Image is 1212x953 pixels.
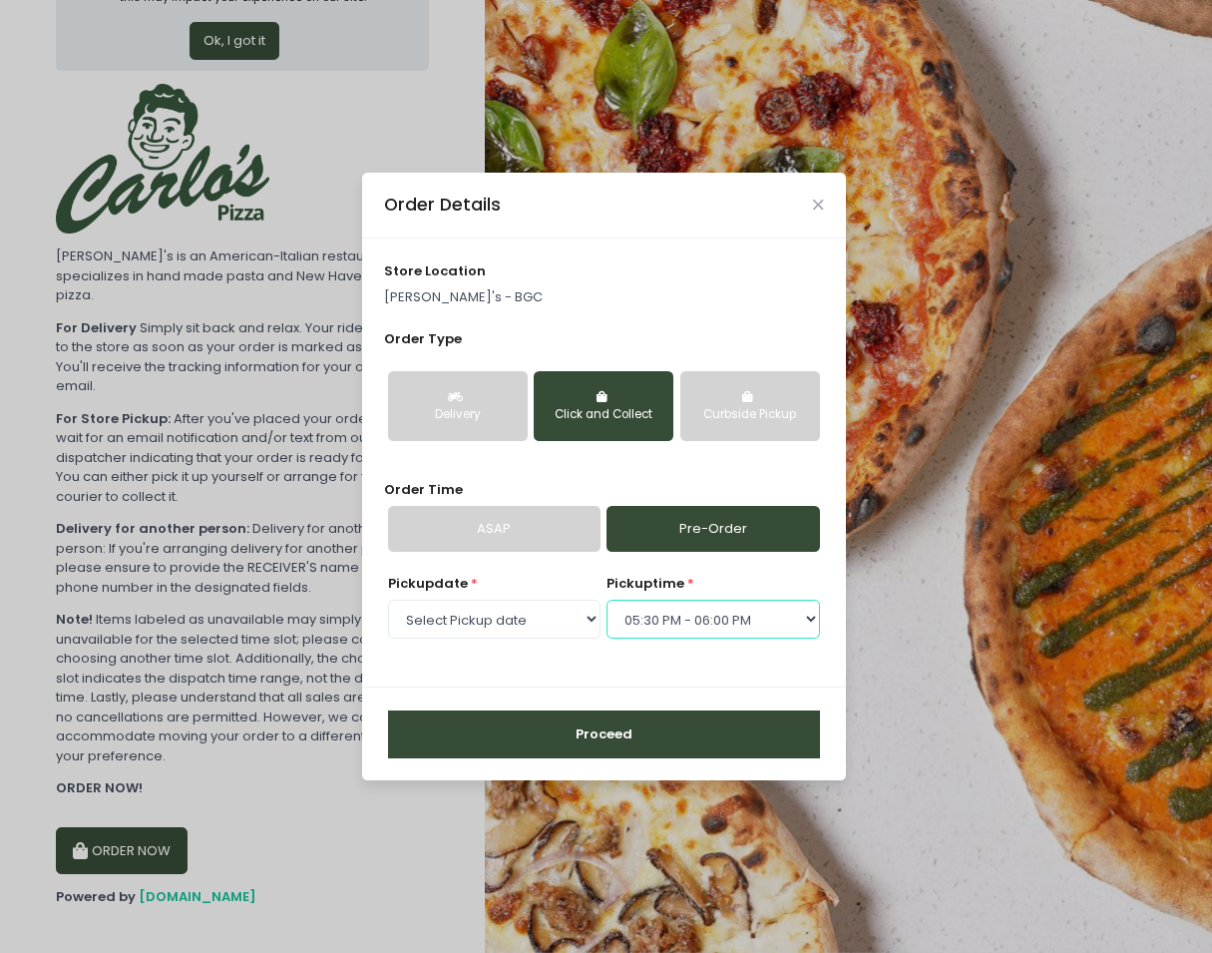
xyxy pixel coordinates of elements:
[534,371,673,441] button: Click and Collect
[388,711,820,758] button: Proceed
[384,287,823,307] p: [PERSON_NAME]'s - BGC
[384,480,463,499] span: Order Time
[548,406,659,424] div: Click and Collect
[384,261,486,280] span: store location
[388,506,601,552] a: ASAP
[384,329,462,348] span: Order Type
[694,406,806,424] div: Curbside Pickup
[384,192,501,218] div: Order Details
[680,371,820,441] button: Curbside Pickup
[402,406,514,424] div: Delivery
[388,371,528,441] button: Delivery
[388,574,468,593] span: Pickup date
[606,574,684,593] span: pickup time
[813,200,823,210] button: Close
[606,506,819,552] a: Pre-Order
